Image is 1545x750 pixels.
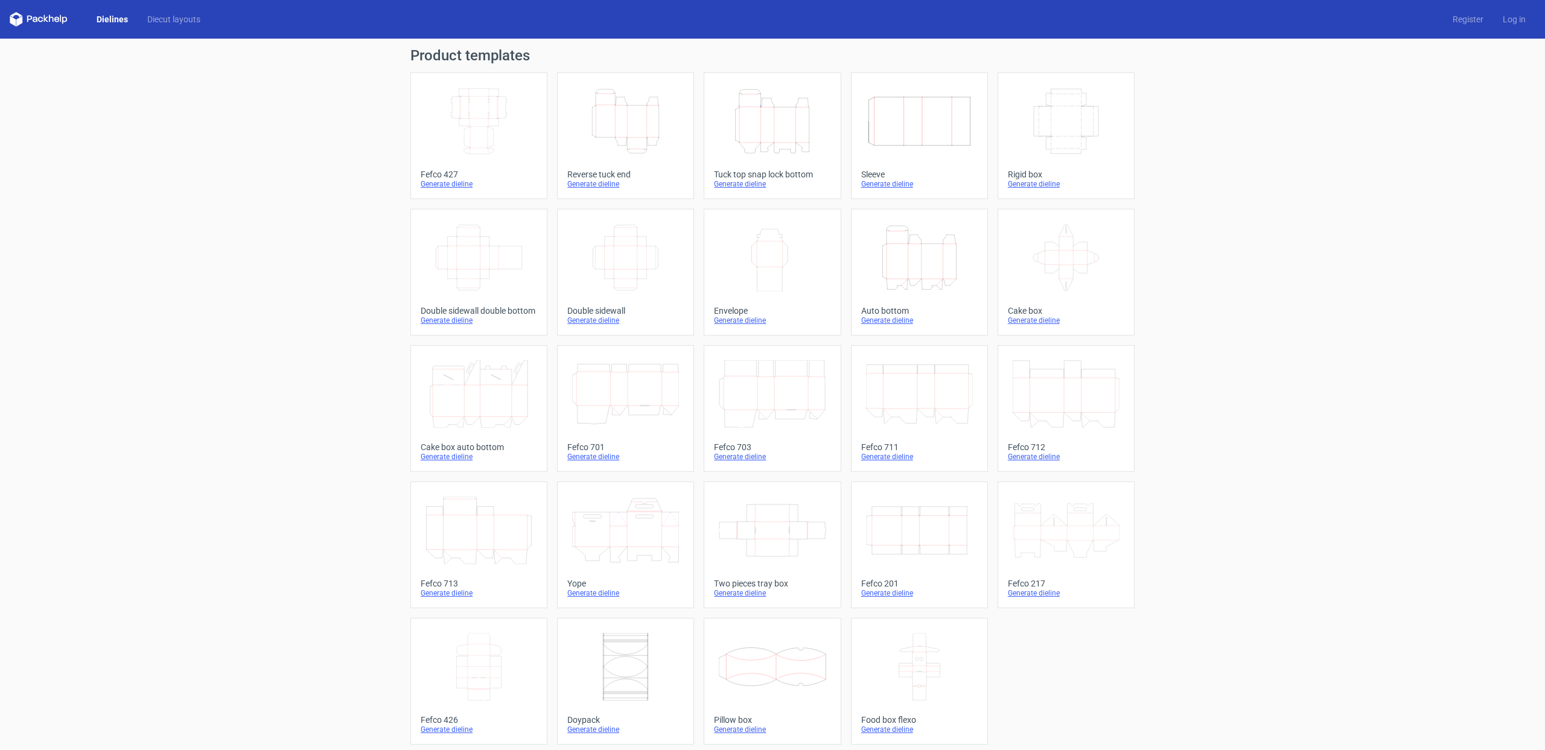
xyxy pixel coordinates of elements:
div: Double sidewall double bottom [421,306,537,316]
div: Generate dieline [1008,179,1124,189]
div: Fefco 713 [421,579,537,588]
div: Generate dieline [567,452,684,462]
div: Generate dieline [861,452,978,462]
div: Generate dieline [421,725,537,734]
div: Generate dieline [567,588,684,598]
div: Yope [567,579,684,588]
div: Generate dieline [1008,588,1124,598]
div: Fefco 711 [861,442,978,452]
a: Diecut layouts [138,13,210,25]
div: Generate dieline [861,588,978,598]
a: Fefco 201Generate dieline [851,481,988,608]
a: Fefco 712Generate dieline [998,345,1135,472]
div: Fefco 703 [714,442,830,452]
div: Rigid box [1008,170,1124,179]
div: Generate dieline [861,179,978,189]
div: Tuck top snap lock bottom [714,170,830,179]
div: Generate dieline [861,316,978,325]
a: Fefco 711Generate dieline [851,345,988,472]
div: Envelope [714,306,830,316]
div: Fefco 217 [1008,579,1124,588]
a: Two pieces tray boxGenerate dieline [704,481,841,608]
a: Reverse tuck endGenerate dieline [557,72,694,199]
a: Double sidewall double bottomGenerate dieline [410,209,547,335]
div: Generate dieline [1008,452,1124,462]
a: Rigid boxGenerate dieline [998,72,1135,199]
a: Log in [1493,13,1535,25]
div: Doypack [567,715,684,725]
a: Double sidewallGenerate dieline [557,209,694,335]
a: Auto bottomGenerate dieline [851,209,988,335]
div: Fefco 712 [1008,442,1124,452]
a: Pillow boxGenerate dieline [704,618,841,745]
a: DoypackGenerate dieline [557,618,694,745]
div: Auto bottom [861,306,978,316]
a: Fefco 703Generate dieline [704,345,841,472]
a: Fefco 217Generate dieline [998,481,1135,608]
div: Pillow box [714,715,830,725]
div: Generate dieline [714,452,830,462]
div: Cake box auto bottom [421,442,537,452]
div: Generate dieline [421,588,537,598]
a: Fefco 426Generate dieline [410,618,547,745]
a: Fefco 713Generate dieline [410,481,547,608]
div: Cake box [1008,306,1124,316]
div: Fefco 701 [567,442,684,452]
div: Generate dieline [567,316,684,325]
div: Food box flexo [861,715,978,725]
a: Cake box auto bottomGenerate dieline [410,345,547,472]
a: Fefco 427Generate dieline [410,72,547,199]
a: Tuck top snap lock bottomGenerate dieline [704,72,841,199]
a: SleeveGenerate dieline [851,72,988,199]
a: YopeGenerate dieline [557,481,694,608]
a: Fefco 701Generate dieline [557,345,694,472]
div: Reverse tuck end [567,170,684,179]
div: Two pieces tray box [714,579,830,588]
a: Food box flexoGenerate dieline [851,618,988,745]
div: Generate dieline [567,725,684,734]
a: EnvelopeGenerate dieline [704,209,841,335]
h1: Product templates [410,48,1135,63]
a: Register [1443,13,1493,25]
div: Generate dieline [714,316,830,325]
div: Fefco 201 [861,579,978,588]
div: Generate dieline [421,316,537,325]
div: Double sidewall [567,306,684,316]
div: Sleeve [861,170,978,179]
div: Generate dieline [714,725,830,734]
div: Generate dieline [567,179,684,189]
div: Generate dieline [421,179,537,189]
div: Generate dieline [1008,316,1124,325]
div: Generate dieline [714,588,830,598]
a: Cake boxGenerate dieline [998,209,1135,335]
div: Generate dieline [861,725,978,734]
div: Fefco 426 [421,715,537,725]
div: Generate dieline [714,179,830,189]
a: Dielines [87,13,138,25]
div: Generate dieline [421,452,537,462]
div: Fefco 427 [421,170,537,179]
